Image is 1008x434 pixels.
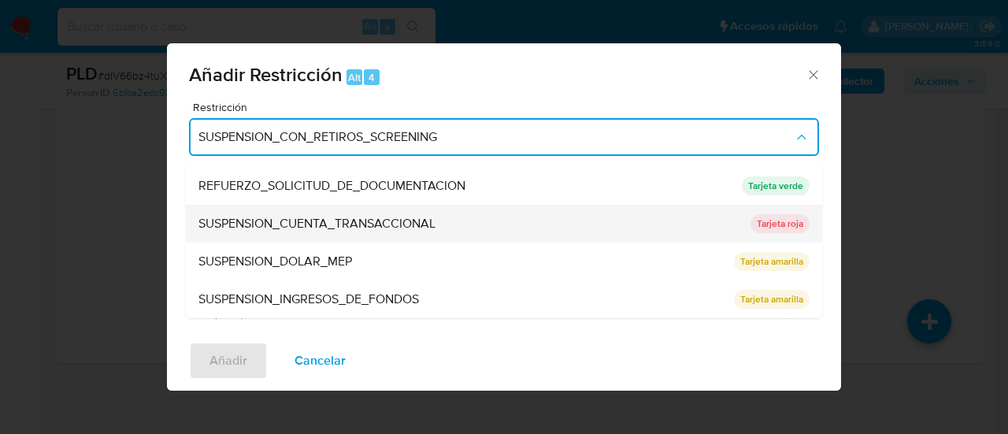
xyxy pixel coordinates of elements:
[348,70,361,85] span: Alt
[189,61,343,88] span: Añadir Restricción
[274,342,366,380] button: Cancelar
[742,176,810,195] p: Tarjeta verde
[734,290,810,309] p: Tarjeta amarilla
[806,67,820,81] button: Cerrar ventana
[198,254,352,269] span: SUSPENSION_DOLAR_MEP
[198,129,794,145] span: SUSPENSION_CON_RETIROS_SCREENING
[189,118,819,156] button: Restriction
[295,343,346,378] span: Cancelar
[750,214,810,233] p: Tarjeta roja
[369,70,375,85] span: 4
[198,216,435,232] span: SUSPENSION_CUENTA_TRANSACCIONAL
[198,178,465,194] span: REFUERZO_SOLICITUD_DE_DOCUMENTACION
[193,102,823,113] span: Restricción
[194,309,504,320] span: Campo requerido
[734,252,810,271] p: Tarjeta amarilla
[198,291,419,307] span: SUSPENSION_INGRESOS_DE_FONDOS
